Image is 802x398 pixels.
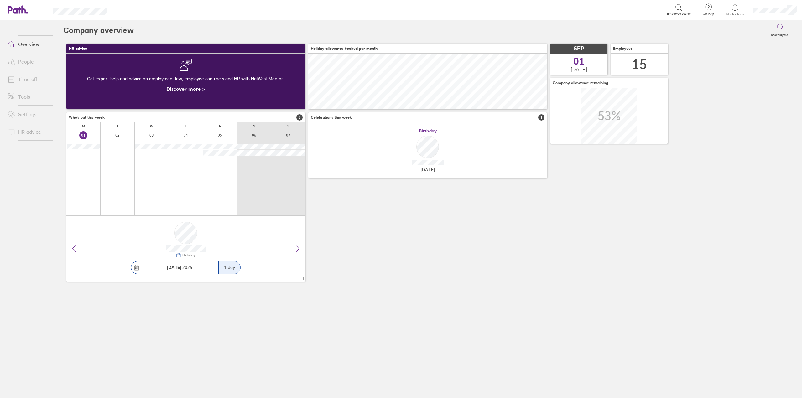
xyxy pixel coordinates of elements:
span: Holiday allowance booked per month [311,46,378,51]
a: HR advice [3,126,53,138]
div: 1 day [218,261,240,274]
div: 15 [632,56,647,72]
a: Overview [3,38,53,50]
span: [DATE] [571,66,587,72]
div: S [287,124,289,128]
span: Celebrations this week [311,115,352,120]
span: Company allowance remaining [553,81,608,85]
a: People [3,55,53,68]
div: Search [124,7,140,12]
span: Notifications [725,13,745,16]
span: SEP [574,45,584,52]
div: F [219,124,221,128]
span: 2025 [167,265,192,270]
span: Who's out this week [69,115,105,120]
span: Get help [698,12,719,16]
span: 3 [296,114,303,121]
div: Get expert help and advice on employment law, employee contracts and HR with NatWest Mentor. [71,71,300,86]
h2: Company overview [63,20,134,40]
span: Employees [613,46,633,51]
button: Reset layout [767,20,792,40]
span: 1 [538,114,544,121]
label: Reset layout [767,31,792,37]
div: Holiday [181,253,195,257]
span: HR advice [69,46,87,51]
span: 01 [573,56,585,66]
div: W [150,124,154,128]
span: Birthday [419,128,437,133]
span: Employee search [667,12,691,16]
div: S [253,124,255,128]
a: Discover more > [166,86,205,92]
div: T [117,124,119,128]
div: T [185,124,187,128]
strong: [DATE] [167,265,181,270]
div: M [82,124,85,128]
a: Tools [3,90,53,103]
span: [DATE] [421,167,435,172]
a: Notifications [725,3,745,16]
a: Time off [3,73,53,85]
a: Settings [3,108,53,121]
